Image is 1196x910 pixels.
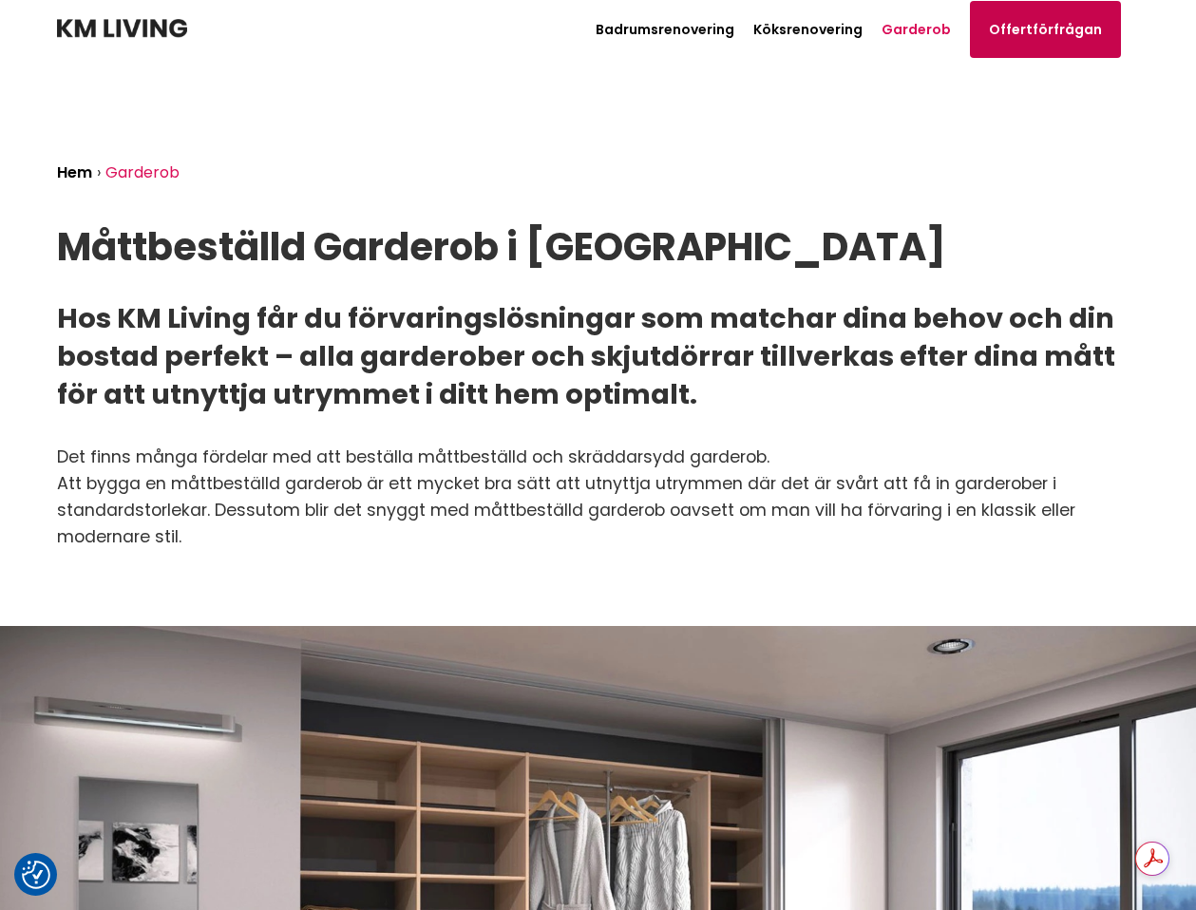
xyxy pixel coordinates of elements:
li: Garderob [105,165,184,180]
img: KM Living [57,19,187,38]
a: Offertförfrågan [970,1,1121,58]
a: Garderob [882,20,951,39]
img: Revisit consent button [22,861,50,889]
button: Samtyckesinställningar [22,861,50,889]
a: Hem [57,161,92,183]
a: Köksrenovering [753,20,863,39]
a: Badrumsrenovering [596,20,734,39]
p: Det finns många fördelar med att beställa måttbeställd och skräddarsydd garderob. Att bygga en må... [57,444,1140,550]
li: › [97,165,105,180]
h2: Hos KM Living får du förvaringslösningar som matchar dina behov och din bostad perfekt – alla gar... [57,299,1140,413]
h1: Måttbeställd Garderob i [GEOGRAPHIC_DATA] [57,226,1140,269]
